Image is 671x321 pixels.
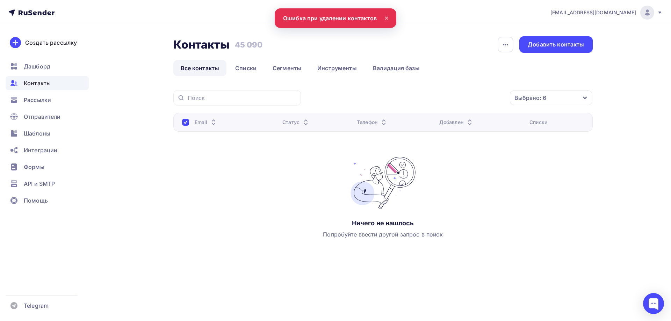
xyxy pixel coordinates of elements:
span: Рассылки [24,96,51,104]
div: Email [195,119,218,126]
a: Рассылки [6,93,89,107]
span: Интеграции [24,146,57,154]
span: API и SMTP [24,180,55,188]
span: Помощь [24,196,48,205]
a: [EMAIL_ADDRESS][DOMAIN_NAME] [550,6,663,20]
h2: Контакты [173,38,230,52]
a: Отправители [6,110,89,124]
a: Дашборд [6,59,89,73]
span: [EMAIL_ADDRESS][DOMAIN_NAME] [550,9,636,16]
a: Списки [228,60,264,76]
span: Дашборд [24,62,50,71]
button: Выбрано: 6 [510,90,593,105]
span: Шаблоны [24,129,50,138]
a: Контакты [6,76,89,90]
span: Отправители [24,112,61,121]
a: Формы [6,160,89,174]
a: Все контакты [173,60,227,76]
div: Телефон [357,119,388,126]
a: Шаблоны [6,126,89,140]
div: Списки [529,119,547,126]
div: Добавлен [439,119,474,126]
div: Создать рассылку [25,38,77,47]
span: Формы [24,163,44,171]
a: Сегменты [265,60,309,76]
div: Ничего не нашлось [352,219,414,227]
div: Попробуйте ввести другой запрос в поиск [323,230,442,239]
span: Контакты [24,79,51,87]
a: Валидация базы [366,60,427,76]
input: Поиск [188,94,297,102]
span: Telegram [24,301,49,310]
div: Статус [282,119,310,126]
h3: 45 090 [235,40,263,50]
div: Выбрано: 6 [514,94,546,102]
div: Добавить контакты [528,41,584,49]
a: Инструменты [310,60,364,76]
